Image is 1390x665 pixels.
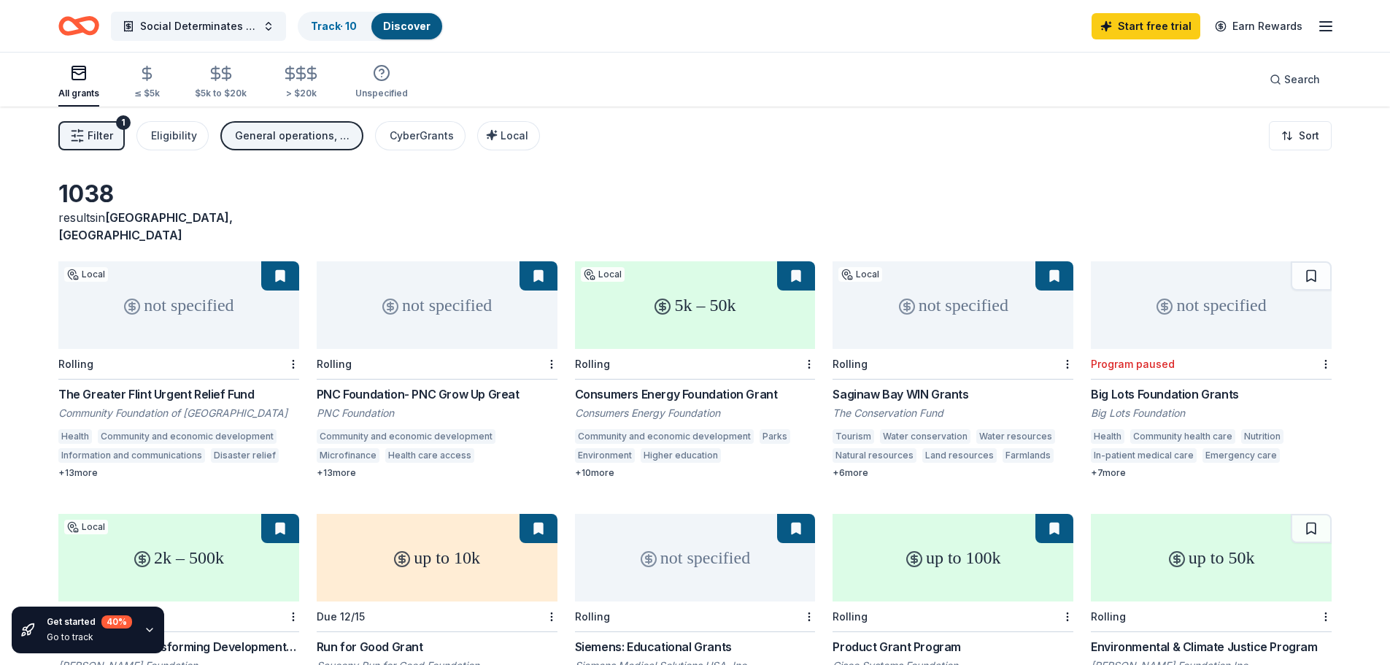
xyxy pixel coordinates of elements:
button: Local [477,121,540,150]
div: Health care access [385,448,474,463]
div: Rolling [1091,610,1126,623]
div: Emergency care [1202,448,1280,463]
div: Environment [575,448,635,463]
div: Get started [47,615,132,629]
div: not specified [833,261,1073,349]
div: not specified [58,261,299,349]
div: Farmlands [1003,448,1054,463]
div: Water conservation [880,429,970,444]
div: Higher education [641,448,721,463]
button: General operations, Projects & programming, Education, Training and capacity building, Conference [220,121,363,150]
span: Local [501,129,528,142]
div: Land resources [922,448,997,463]
div: Parks [760,429,790,444]
div: Big Lots Foundation Grants [1091,385,1332,403]
button: Unspecified [355,58,408,107]
div: 5k – 50k [575,261,816,349]
span: Sort [1299,127,1319,145]
div: Due 12/15 [317,610,365,623]
div: Community health care [1130,429,1235,444]
div: Local [581,267,625,282]
div: PNC Foundation- PNC Grow Up Great [317,385,557,403]
div: Rolling [58,358,93,370]
div: Consumers Energy Foundation [575,406,816,420]
div: Health [1091,429,1124,444]
button: $5k to $20k [195,59,247,107]
div: Environmental & Climate Justice Program [1091,638,1332,656]
div: In-patient medical care [1091,448,1197,463]
div: results [58,209,299,244]
div: Community and economic development [317,429,495,444]
div: Information and communications [58,448,205,463]
span: in [58,210,233,242]
div: 40 % [101,615,132,629]
span: Search [1284,71,1320,88]
span: Filter [88,127,113,145]
div: Rolling [317,358,352,370]
a: Track· 10 [311,20,357,32]
a: not specifiedLocalRollingThe Greater Flint Urgent Relief FundCommunity Foundation of [GEOGRAPHIC_... [58,261,299,479]
div: Rolling [833,610,868,623]
div: Program paused [1091,358,1175,370]
button: Search [1258,65,1332,94]
div: All grants [58,88,99,99]
div: Microfinance [317,448,379,463]
a: 5k – 50kLocalRollingConsumers Energy Foundation GrantConsumers Energy FoundationCommunity and eco... [575,261,816,479]
div: not specified [1091,261,1332,349]
div: + 6 more [833,467,1073,479]
div: Community and economic development [98,429,277,444]
div: $5k to $20k [195,88,247,99]
div: > $20k [282,88,320,99]
div: Consumers Energy Foundation Grant [575,385,816,403]
div: Rolling [575,610,610,623]
div: Local [64,520,108,534]
a: not specifiedLocalRollingSaginaw Bay WIN GrantsThe Conservation FundTourismWater conservationWate... [833,261,1073,479]
a: Earn Rewards [1206,13,1311,39]
div: PNC Foundation [317,406,557,420]
div: Saginaw Bay WIN Grants [833,385,1073,403]
div: + 13 more [317,467,557,479]
div: up to 10k [317,514,557,601]
div: Health [58,429,92,444]
div: Natural resources [833,448,916,463]
div: Unspecified [355,88,408,99]
div: Siemens: Educational Grants [575,638,816,656]
button: Eligibility [136,121,209,150]
div: 1038 [58,180,299,209]
button: Track· 10Discover [298,12,444,41]
div: The Conservation Fund [833,406,1073,420]
div: Community and economic development [575,429,754,444]
div: up to 50k [1091,514,1332,601]
div: + 10 more [575,467,816,479]
div: Big Lots Foundation [1091,406,1332,420]
div: General operations, Projects & programming, Education, Training and capacity building, Conference [235,127,352,145]
div: Community Foundation of [GEOGRAPHIC_DATA] [58,406,299,420]
div: Product Grant Program [833,638,1073,656]
div: Tourism [833,429,874,444]
div: CyberGrants [390,127,454,145]
div: ≤ $5k [134,88,160,99]
a: not specifiedProgram pausedBig Lots Foundation GrantsBig Lots FoundationHealthCommunity health ca... [1091,261,1332,479]
div: not specified [317,261,557,349]
button: CyberGrants [375,121,466,150]
div: Local [64,267,108,282]
button: ≤ $5k [134,59,160,107]
button: Sort [1269,121,1332,150]
div: Rolling [575,358,610,370]
a: Discover [383,20,430,32]
div: 2k – 500k [58,514,299,601]
div: 1 [116,115,131,130]
div: + 13 more [58,467,299,479]
div: Eligibility [151,127,197,145]
div: Water resources [976,429,1055,444]
div: not specified [575,514,816,601]
div: The Greater Flint Urgent Relief Fund [58,385,299,403]
button: > $20k [282,59,320,107]
div: Rolling [833,358,868,370]
button: Filter1 [58,121,125,150]
a: not specifiedRollingPNC Foundation- PNC Grow Up GreatPNC FoundationCommunity and economic develop... [317,261,557,479]
a: Home [58,9,99,43]
span: Social Determinates of Health Solutions Lab [140,18,257,35]
div: Run for Good Grant [317,638,557,656]
div: up to 100k [833,514,1073,601]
